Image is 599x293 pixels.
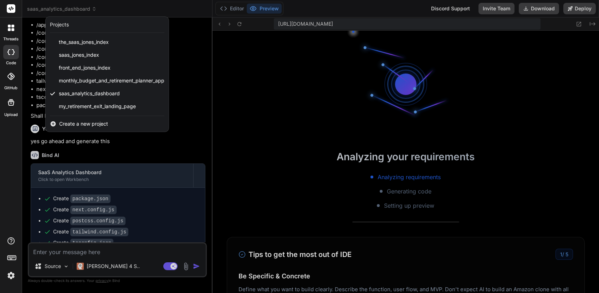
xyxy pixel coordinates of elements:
span: monthly_budget_and_retirement_planner_app [59,77,164,84]
img: settings [5,269,17,282]
label: code [6,60,16,66]
label: GitHub [4,85,17,91]
span: Create a new project [59,120,108,127]
span: my_retirement_exit_landing_page [59,103,136,110]
span: saas_jones_index [59,51,99,59]
label: Upload [4,112,18,118]
span: saas_analytics_dashboard [59,90,120,97]
div: Projects [50,21,69,28]
span: the_saas_jones_index [59,39,109,46]
span: front_end_jones_index [59,64,111,71]
label: threads [3,36,19,42]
